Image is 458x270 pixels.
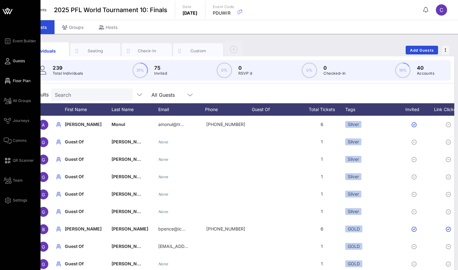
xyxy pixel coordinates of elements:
span: Journeys [13,118,29,123]
div: 1 [298,151,345,168]
span: [PERSON_NAME] - [PERSON_NAME] [112,261,189,266]
i: None [158,209,168,214]
a: Event Builder [4,37,36,45]
span: G [42,192,45,197]
p: 0 [238,64,252,72]
span: G [42,244,45,249]
div: 1 [298,168,345,185]
p: [DATE] [183,10,198,16]
span: Guest Of [65,174,84,179]
span: Monul [112,122,125,127]
p: bpence@ic… [158,220,185,238]
p: Accounts [417,70,434,77]
div: C [436,4,447,16]
i: None [158,157,168,162]
span: [PERSON_NAME] [65,226,102,231]
div: All Guests [148,88,198,101]
a: Team [4,177,23,184]
a: Floor Plan [4,77,31,85]
a: Comms [4,137,26,144]
div: 1 [298,133,345,151]
p: 75 [154,64,167,72]
div: Hosts [91,20,125,34]
p: Checked-In [323,70,346,77]
i: None [158,140,168,144]
span: G [42,140,45,145]
span: Guest Of [65,139,84,144]
div: 1 [298,238,345,255]
a: Guests [4,57,25,65]
span: G [42,175,45,180]
div: Tags [345,103,398,116]
span: +19792558320 [206,226,245,231]
div: Seating [82,48,109,54]
span: Guest Of [65,191,84,197]
span: G [42,157,45,162]
div: 1 [298,203,345,220]
div: Silver [345,208,361,215]
span: [PERSON_NAME] - [PERSON_NAME] [112,156,189,162]
span: [PERSON_NAME] - [PERSON_NAME] [112,191,189,197]
a: All Groups [4,97,31,105]
i: None [158,192,168,197]
div: Individuals [30,48,58,54]
span: Guest Of [65,209,84,214]
span: B [42,227,45,232]
i: None [158,262,168,266]
span: Settings [13,198,27,203]
div: Groups [55,20,91,34]
div: Phone [205,103,252,116]
p: Invited [154,70,167,77]
span: G [42,209,45,215]
span: G [42,262,45,267]
a: QR Scanner [4,157,34,164]
div: Silver [345,156,361,163]
div: Silver [345,173,361,180]
div: Check-In [133,48,161,54]
span: A [42,122,45,128]
span: Guest Of [65,156,84,162]
i: None [158,175,168,179]
div: 1 [298,185,345,203]
span: [PERSON_NAME] - [PERSON_NAME] [112,174,189,179]
p: 40 [417,64,434,72]
span: Guest Of [65,244,84,249]
span: [EMAIL_ADDRESS][DOMAIN_NAME] [158,244,233,249]
p: Event Code [213,4,234,10]
span: Floor Plan [13,78,31,84]
span: [PERSON_NAME] [112,226,148,231]
span: C [440,7,443,13]
span: [PERSON_NAME] [65,122,102,127]
div: Custom [184,48,212,54]
a: Journeys [4,117,29,124]
div: Total Tickets [298,103,345,116]
span: Team [13,178,23,183]
p: 239 [53,64,83,72]
a: Settings [4,197,27,204]
span: Add Guests [410,48,434,53]
div: All Guests [151,92,175,98]
div: Guest Of [252,103,298,116]
span: Guest Of [65,261,84,266]
span: [PERSON_NAME] - [PERSON_NAME] [112,244,189,249]
div: Silver [345,191,361,198]
div: 6 [298,116,345,133]
div: GOLD [345,226,362,232]
span: [PERSON_NAME] - [PERSON_NAME] [112,209,189,214]
button: Add Guests [406,46,438,54]
p: Date [183,4,198,10]
div: GOLD [345,243,362,250]
p: amonul@tr… [158,116,184,133]
span: Guests [13,58,25,64]
div: Invited [398,103,432,116]
div: Silver [345,138,361,145]
div: Silver [345,121,361,128]
span: 2025 PFL World Tournament 10: Finals [54,5,167,15]
p: 0 [323,64,346,72]
div: GOLD [345,260,362,267]
p: PDUWIR [213,10,234,16]
span: Event Builder [13,38,36,44]
span: QR Scanner [13,158,34,163]
div: Last Name [112,103,158,116]
p: Total Individuals [53,70,83,77]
